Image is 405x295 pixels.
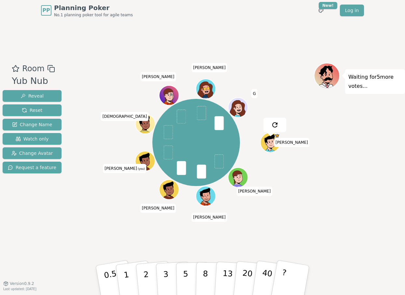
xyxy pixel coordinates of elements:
[12,74,55,88] div: Yub Nub
[8,164,56,171] span: Request a feature
[101,112,148,121] span: Click to change your name
[54,3,133,12] span: Planning Poker
[103,164,146,173] span: Click to change your name
[191,63,227,72] span: Click to change your name
[237,187,272,196] span: Click to change your name
[140,204,176,213] span: Click to change your name
[140,72,176,81] span: Click to change your name
[16,136,49,142] span: Watch only
[3,147,62,159] button: Change Avatar
[191,213,227,222] span: Click to change your name
[137,168,145,170] span: (you)
[315,5,327,16] button: New!
[348,73,402,91] p: Waiting for 5 more votes...
[319,2,337,9] div: New!
[21,93,44,99] span: Reveal
[3,281,34,286] button: Version0.9.2
[12,121,52,128] span: Change Name
[3,104,62,116] button: Reset
[12,63,20,74] button: Add as favourite
[10,281,34,286] span: Version 0.9.2
[274,138,310,147] span: Click to change your name
[3,90,62,102] button: Reveal
[3,133,62,145] button: Watch only
[274,133,279,138] span: Maanya is the host
[3,119,62,130] button: Change Name
[3,162,62,173] button: Request a feature
[3,287,36,291] span: Last updated: [DATE]
[22,63,44,74] span: Room
[340,5,364,16] a: Log in
[42,7,50,14] span: PP
[251,89,258,98] span: Click to change your name
[11,150,53,156] span: Change Avatar
[271,121,279,129] img: reset
[54,12,133,18] span: No.1 planning poker tool for agile teams
[136,152,154,170] button: Click to change your avatar
[41,3,133,18] a: PPPlanning PokerNo.1 planning poker tool for agile teams
[22,107,42,114] span: Reset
